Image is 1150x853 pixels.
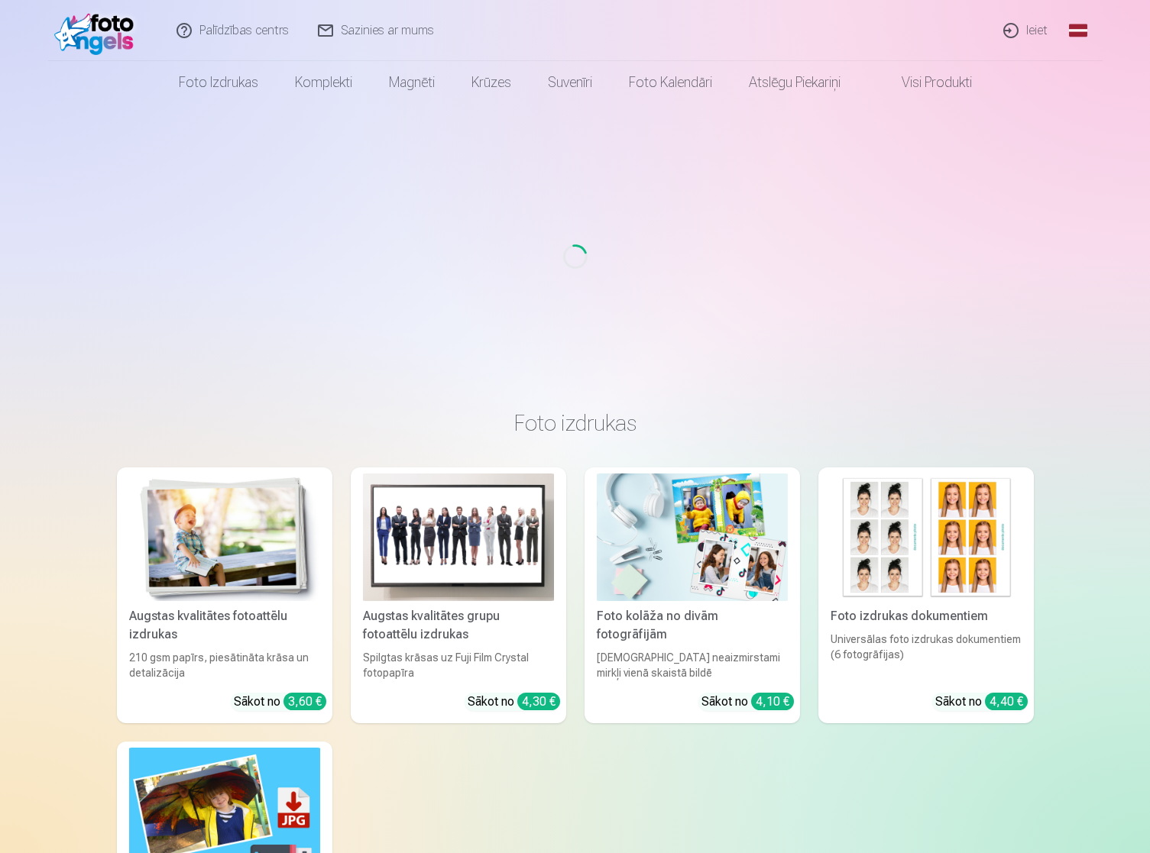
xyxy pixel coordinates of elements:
[129,473,320,601] img: Augstas kvalitātes fotoattēlu izdrukas
[129,409,1022,437] h3: Foto izdrukas
[363,473,554,601] img: Augstas kvalitātes grupu fotoattēlu izdrukas
[453,61,530,104] a: Krūzes
[277,61,371,104] a: Komplekti
[831,473,1022,601] img: Foto izdrukas dokumentiem
[730,61,859,104] a: Atslēgu piekariņi
[54,6,142,55] img: /fa1
[818,467,1034,723] a: Foto izdrukas dokumentiemFoto izdrukas dokumentiemUniversālas foto izdrukas dokumentiem (6 fotogr...
[611,61,730,104] a: Foto kalendāri
[468,693,560,711] div: Sākot no
[701,693,794,711] div: Sākot no
[160,61,277,104] a: Foto izdrukas
[357,650,560,680] div: Spilgtas krāsas uz Fuji Film Crystal fotopapīra
[517,693,560,710] div: 4,30 €
[585,467,800,723] a: Foto kolāža no divām fotogrāfijāmFoto kolāža no divām fotogrāfijām[DEMOGRAPHIC_DATA] neaizmirstam...
[985,693,1028,710] div: 4,40 €
[597,473,788,601] img: Foto kolāža no divām fotogrāfijām
[530,61,611,104] a: Suvenīri
[824,607,1028,625] div: Foto izdrukas dokumentiem
[371,61,453,104] a: Magnēti
[357,607,560,644] div: Augstas kvalitātes grupu fotoattēlu izdrukas
[351,467,566,723] a: Augstas kvalitātes grupu fotoattēlu izdrukasAugstas kvalitātes grupu fotoattēlu izdrukasSpilgtas ...
[117,467,332,723] a: Augstas kvalitātes fotoattēlu izdrukasAugstas kvalitātes fotoattēlu izdrukas210 gsm papīrs, piesā...
[234,693,326,711] div: Sākot no
[859,61,990,104] a: Visi produkti
[123,607,326,644] div: Augstas kvalitātes fotoattēlu izdrukas
[123,650,326,680] div: 210 gsm papīrs, piesātināta krāsa un detalizācija
[751,693,794,710] div: 4,10 €
[283,693,326,710] div: 3,60 €
[591,607,794,644] div: Foto kolāža no divām fotogrāfijām
[591,650,794,680] div: [DEMOGRAPHIC_DATA] neaizmirstami mirkļi vienā skaistā bildē
[935,693,1028,711] div: Sākot no
[824,632,1028,680] div: Universālas foto izdrukas dokumentiem (6 fotogrāfijas)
